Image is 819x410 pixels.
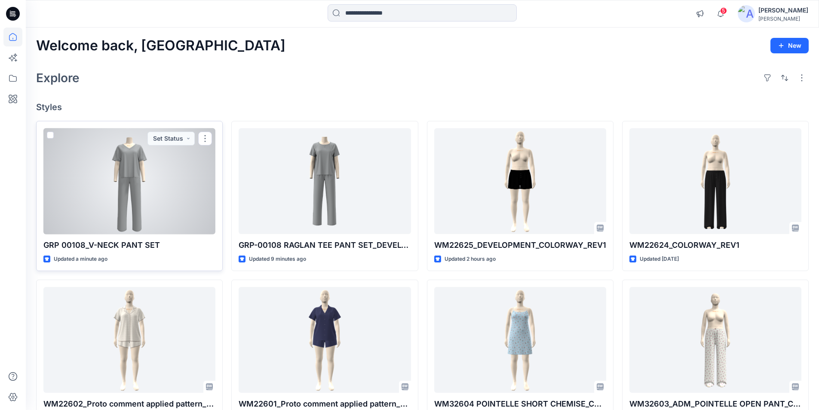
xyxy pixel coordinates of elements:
[629,398,801,410] p: WM32603_ADM_POINTELLE OPEN PANT_COLORWAY REV2
[758,15,808,22] div: [PERSON_NAME]
[434,128,606,234] a: WM22625_DEVELOPMENT_COLORWAY_REV1
[770,38,809,53] button: New
[434,287,606,393] a: WM32604 POINTELLE SHORT CHEMISE_COLORWAY_REV2
[434,239,606,251] p: WM22625_DEVELOPMENT_COLORWAY_REV1
[239,287,411,393] a: WM22601_Proto comment applied pattern_REV5
[738,5,755,22] img: avatar
[43,287,215,393] a: WM22602_Proto comment applied pattern_REV4
[629,239,801,251] p: WM22624_COLORWAY_REV1
[629,128,801,234] a: WM22624_COLORWAY_REV1
[629,287,801,393] a: WM32603_ADM_POINTELLE OPEN PANT_COLORWAY REV2
[36,38,285,54] h2: Welcome back, [GEOGRAPHIC_DATA]
[720,7,727,14] span: 5
[249,255,306,264] p: Updated 9 minutes ago
[43,239,215,251] p: GRP 00108_V-NECK PANT SET
[640,255,679,264] p: Updated [DATE]
[239,239,411,251] p: GRP-00108 RAGLAN TEE PANT SET_DEVELOPMENT
[239,398,411,410] p: WM22601_Proto comment applied pattern_REV5
[434,398,606,410] p: WM32604 POINTELLE SHORT CHEMISE_COLORWAY_REV2
[54,255,107,264] p: Updated a minute ago
[43,398,215,410] p: WM22602_Proto comment applied pattern_REV4
[43,128,215,234] a: GRP 00108_V-NECK PANT SET
[239,128,411,234] a: GRP-00108 RAGLAN TEE PANT SET_DEVELOPMENT
[445,255,496,264] p: Updated 2 hours ago
[758,5,808,15] div: [PERSON_NAME]
[36,71,80,85] h2: Explore
[36,102,809,112] h4: Styles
